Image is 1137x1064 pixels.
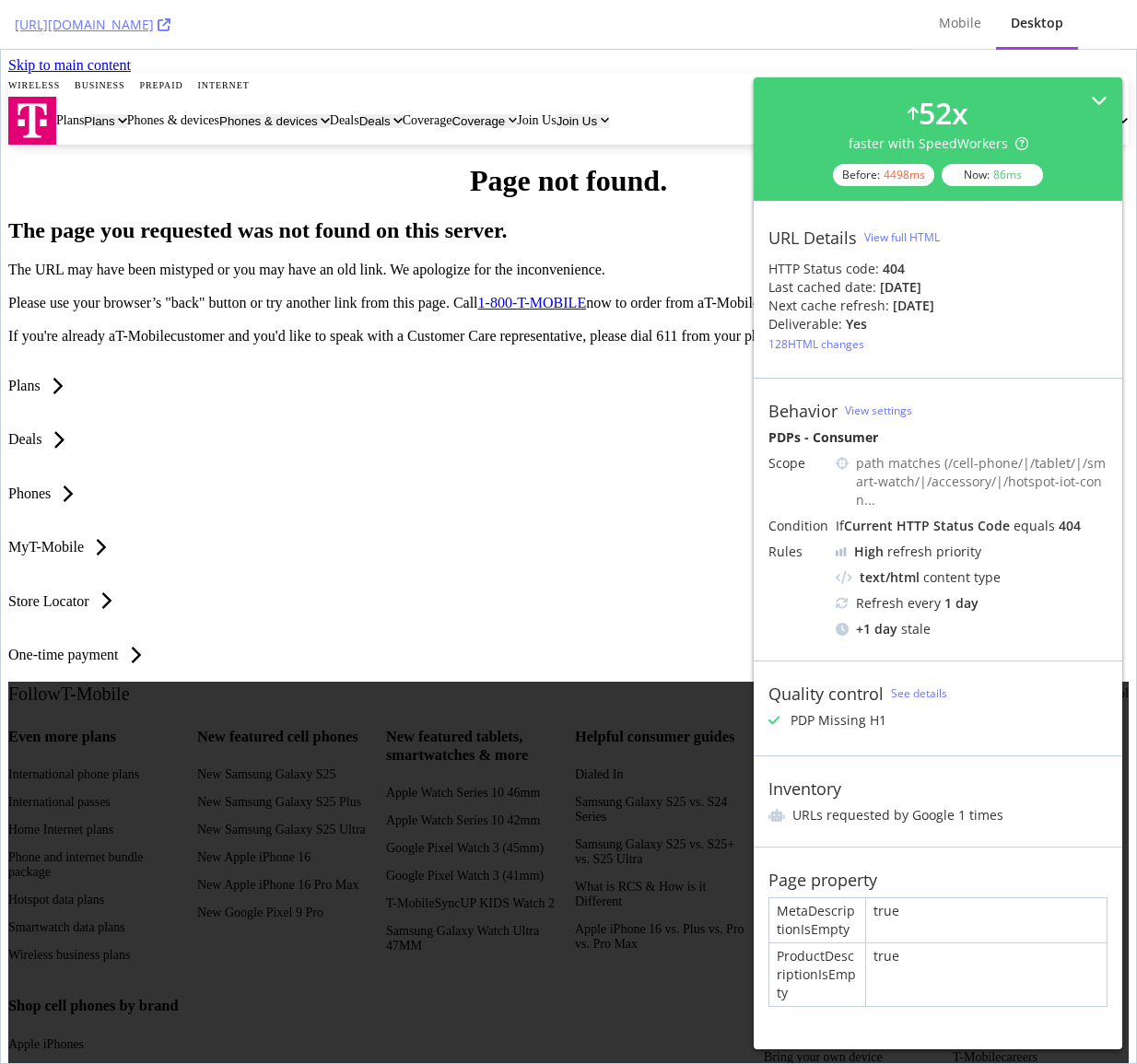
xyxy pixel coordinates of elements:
[196,745,360,759] a: New Samsung Galaxy S25 Plus
[574,872,744,901] a: Apple iPhone 16 vs. Plus vs. Pro vs. Pro Max
[768,278,876,297] div: Last cached date:
[864,223,940,252] button: View full HTML
[768,778,841,799] div: Inventory
[196,718,335,731] a: New Samsung Galaxy S25
[218,64,329,78] button: Phones & devices
[836,594,1108,613] div: Refresh every
[823,905,882,922] nobr: T-Mobile
[768,401,838,421] div: Behavior
[845,403,912,418] a: View settings
[516,64,555,78] a: Join Us
[763,945,899,959] a: How to switch toT-Mobile
[860,568,920,587] div: text/html
[358,64,390,78] span: Deals
[358,64,402,78] button: Deals
[556,64,596,78] span: Join Us
[1014,517,1055,534] div: equals
[55,49,608,93] nav: Main
[763,856,910,870] a: Protection 360™ HomeTech
[477,245,586,261] a: 1-800-T-MOBILE
[904,64,1002,78] span: Contact & support
[516,245,585,261] nobr: T-MOBILE
[385,874,538,903] a: Samsung Galaxy Watch Ultra 47MM
[574,788,733,816] a: Samsung Galaxy S25 vs. S25+ vs. S25 Ultra
[763,745,860,759] a: T-MobileTuesdays
[574,830,705,859] a: What is RCS & How is it Different
[836,517,1108,535] div: If
[993,167,1022,182] div: 86 ms
[952,718,1049,731] a: View return policy
[768,428,1108,447] div: PDPs - Consumer
[451,64,516,78] button: Coverage
[952,678,1074,696] h3: Additional support
[939,14,981,32] div: Mobile
[126,64,218,78] a: Phones & devices
[83,64,125,78] button: Plans
[769,943,865,1006] div: ProductDescriptionIsEmpty
[942,164,1043,186] div: Now:
[864,491,875,509] span: ...
[849,134,1028,153] div: faster with SpeedWorkers
[952,1000,1000,1014] nobr: T-Mobile
[851,945,899,959] nobr: T-Mobile
[856,454,1108,509] div: path matches (/cell-phone/|/tablet/|/smart-watch/|/accessory/|/hotspot-iot-conn
[763,718,863,731] a: TV streaming deals
[806,773,831,787] nobr: wi-fi
[218,64,317,78] span: Phones & devices
[768,228,857,248] div: URL Details
[7,363,76,416] a: Deals
[836,620,1108,638] div: stale
[385,791,543,805] a: Google Pixel Watch 3 (45mm)
[768,806,1108,824] li: URLs requested by Google 1 times
[28,489,83,505] nobr: T-Mobile
[944,594,979,613] div: 1 day
[952,745,1007,759] a: Contact us
[952,932,1051,951] h3: About
[893,297,934,315] div: [DATE]
[7,7,130,23] a: Skip to main content
[952,828,1084,842] a: Free Internet for Students
[7,212,1128,295] p: The URL may have been mistyped or you may have an old link. We apologize for the inconvenience. P...
[196,801,310,814] a: New Apple iPhone 16
[854,543,981,561] div: refresh priority
[469,114,666,148] h1: Page not found.
[7,678,115,696] h3: Even more plans
[1059,517,1081,534] div: 404
[768,543,828,561] div: Rules
[763,745,811,759] nobr: T-Mobile
[836,547,847,556] img: cRr4yx4cyByr8BeLxltRlzBPIAAAAAElFTkSuQmCC
[7,871,124,884] a: Smartwatch data plans
[763,1000,882,1014] a: Bring your own device
[952,801,1111,814] a: Emergency Broadband Benefit
[83,64,113,78] span: Plans
[992,932,1051,950] nobr: T-Mobile
[7,597,118,614] span: One-time payment
[854,543,884,561] div: High
[904,64,1014,78] button: Contact & support
[556,64,608,78] button: Join Us
[196,856,322,870] a: New Google Pixel 9 Pro
[7,988,83,1001] a: Apple iPhones
[7,47,55,95] img: T-Mobile
[196,773,365,787] a: New Samsung Galaxy S25 Ultra
[703,245,758,261] nobr: T-Mobile
[7,24,1128,47] nav: T-Mobile businesses
[132,25,190,47] a: Prepaid
[763,678,822,696] nobr: T-Mobile
[952,883,1107,897] a: Domestic Violence Resources
[7,436,50,452] span: Phones
[763,678,935,696] h3: customer benefits
[1014,62,1032,80] a: Cart
[574,718,622,731] a: Dialed In
[7,544,88,560] span: Store Locator
[55,64,83,78] a: Plans
[7,579,153,632] a: One-time payment
[585,245,819,261] span: now to order from a Specialist.
[385,678,561,715] h3: New featured tablets, smartwatches & more
[7,773,112,787] a: Home Internet plans
[385,819,543,833] a: Google Pixel Watch 3 (41mm)
[768,684,884,704] div: Quality control
[763,905,882,923] h3: Switch to
[833,164,934,186] div: Before:
[7,898,129,912] a: Wireless business plans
